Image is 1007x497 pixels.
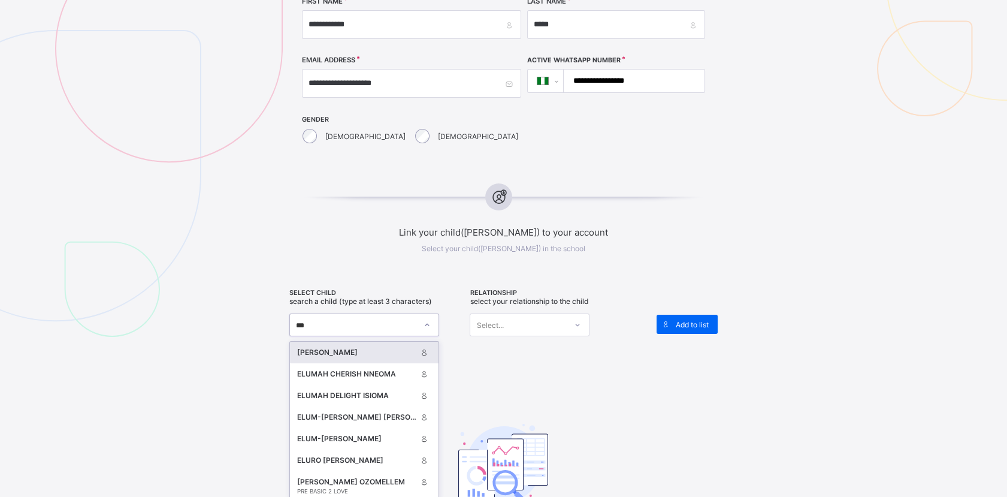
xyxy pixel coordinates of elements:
[297,433,416,445] div: ELUM-[PERSON_NAME]
[297,347,416,359] div: [PERSON_NAME]
[297,411,416,423] div: ELUM-[PERSON_NAME] [PERSON_NAME]
[297,488,431,495] div: PRE BASIC 2 LOVE
[297,390,416,402] div: ELUMAH DELIGHT ISIOMA
[289,289,464,297] span: SELECT CHILD
[527,56,621,64] label: Active WhatsApp Number
[470,289,644,297] span: RELATIONSHIP
[302,116,521,124] span: GENDER
[470,297,588,306] span: Select your relationship to the child
[252,227,755,238] span: Link your child([PERSON_NAME]) to your account
[297,368,416,380] div: ELUMAH CHERISH NNEOMA
[325,132,406,141] label: [DEMOGRAPHIC_DATA]
[676,320,709,329] span: Add to list
[438,132,518,141] label: [DEMOGRAPHIC_DATA]
[297,454,416,466] div: ELURO [PERSON_NAME]
[289,297,432,306] span: Search a child (type at least 3 characters)
[302,56,355,64] label: EMAIL ADDRESS
[297,476,416,488] div: [PERSON_NAME] OZOMELLEM
[476,314,503,336] div: Select...
[422,244,585,253] span: Select your child([PERSON_NAME]) in the school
